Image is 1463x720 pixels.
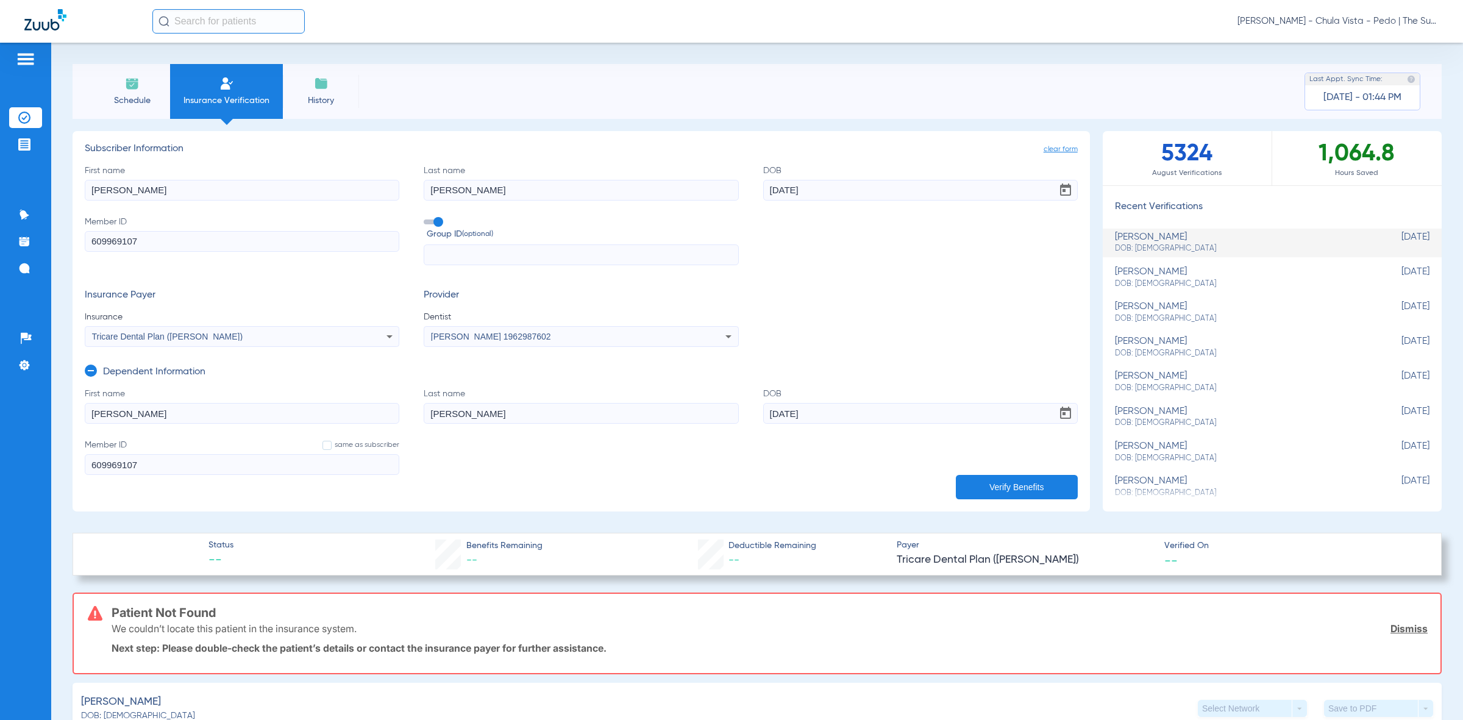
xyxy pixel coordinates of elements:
span: Group ID [427,228,738,241]
input: Member IDsame as subscriber [85,454,399,475]
span: DOB: [DEMOGRAPHIC_DATA] [1115,279,1369,290]
span: -- [1164,554,1178,566]
span: DOB: [DEMOGRAPHIC_DATA] [1115,348,1369,359]
span: DOB: [DEMOGRAPHIC_DATA] [1115,313,1369,324]
input: Last name [424,180,738,201]
span: Insurance Verification [179,94,274,107]
span: Benefits Remaining [466,540,543,552]
a: Dismiss [1390,622,1428,635]
img: Zuub Logo [24,9,66,30]
label: DOB [763,165,1078,201]
p: Next step: Please double-check the patient’s details or contact the insurance payer for further a... [112,642,1428,654]
label: same as subscriber [310,439,399,451]
span: Dentist [424,311,738,323]
span: [DATE] [1369,301,1429,324]
span: Tricare Dental Plan ([PERSON_NAME]) [897,552,1154,568]
span: Last Appt. Sync Time: [1309,73,1383,85]
img: last sync help info [1407,75,1415,84]
h3: Provider [424,290,738,302]
button: Open calendar [1053,401,1078,426]
input: Last name [424,403,738,424]
span: [DATE] [1369,266,1429,289]
span: [DATE] [1369,406,1429,429]
span: Verified On [1164,540,1422,552]
div: [PERSON_NAME] [1115,301,1369,324]
label: Member ID [85,216,399,266]
input: DOBOpen calendar [763,180,1078,201]
div: [PERSON_NAME] [1115,371,1369,393]
img: Search Icon [158,16,169,27]
label: First name [85,388,399,424]
span: Status [208,539,233,552]
div: 1,064.8 [1272,131,1442,185]
label: Last name [424,165,738,201]
div: [PERSON_NAME] [1115,476,1369,498]
span: Deductible Remaining [728,540,816,552]
input: Search for patients [152,9,305,34]
small: (optional) [462,228,493,241]
span: -- [208,552,233,569]
span: -- [728,555,739,566]
span: -- [466,555,477,566]
div: [PERSON_NAME] [1115,266,1369,289]
div: [PERSON_NAME] [1115,232,1369,254]
div: [PERSON_NAME] [1115,441,1369,463]
div: [PERSON_NAME] [1115,336,1369,358]
span: [DATE] [1369,232,1429,254]
input: First name [85,180,399,201]
span: [DATE] [1369,441,1429,463]
input: DOBOpen calendar [763,403,1078,424]
span: DOB: [DEMOGRAPHIC_DATA] [1115,418,1369,429]
h3: Insurance Payer [85,290,399,302]
span: [PERSON_NAME] [81,694,161,710]
span: Tricare Dental Plan ([PERSON_NAME]) [92,332,243,341]
div: 5324 [1103,131,1272,185]
span: Insurance [85,311,399,323]
img: error-icon [88,606,102,621]
span: DOB: [DEMOGRAPHIC_DATA] [1115,243,1369,254]
div: [PERSON_NAME] [1115,406,1369,429]
input: Member ID [85,231,399,252]
span: [DATE] - 01:44 PM [1323,91,1401,104]
span: [PERSON_NAME] - Chula Vista - Pedo | The Super Dentists [1237,15,1439,27]
span: DOB: [DEMOGRAPHIC_DATA] [1115,383,1369,394]
p: We couldn’t locate this patient in the insurance system. [112,622,357,635]
h3: Patient Not Found [112,607,1428,619]
h3: Recent Verifications [1103,201,1442,213]
input: First name [85,403,399,424]
span: [DATE] [1369,371,1429,393]
span: clear form [1044,143,1078,155]
span: Hours Saved [1272,167,1442,179]
iframe: Chat Widget [1402,661,1463,720]
span: [PERSON_NAME] 1962987602 [431,332,551,341]
img: History [314,76,329,91]
span: History [292,94,350,107]
span: DOB: [DEMOGRAPHIC_DATA] [1115,453,1369,464]
span: August Verifications [1103,167,1272,179]
label: Last name [424,388,738,424]
label: DOB [763,388,1078,424]
span: [DATE] [1369,476,1429,498]
h3: Subscriber Information [85,143,1078,155]
img: hamburger-icon [16,52,35,66]
button: Open calendar [1053,178,1078,202]
span: [DATE] [1369,336,1429,358]
img: Manual Insurance Verification [219,76,234,91]
label: Member ID [85,439,399,475]
img: Schedule [125,76,140,91]
span: Payer [897,539,1154,552]
label: First name [85,165,399,201]
h3: Dependent Information [103,366,205,379]
span: Schedule [103,94,161,107]
button: Verify Benefits [956,475,1078,499]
